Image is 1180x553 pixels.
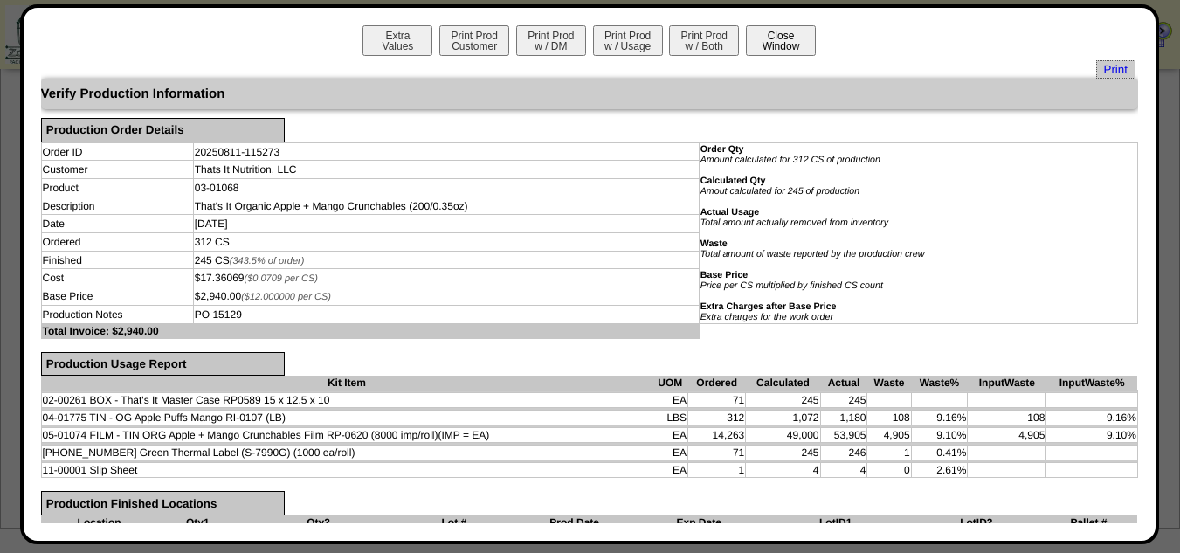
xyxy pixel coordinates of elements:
th: Pallet # [1039,515,1137,530]
td: EA [652,428,688,443]
td: 1,180 [820,411,867,425]
button: Print ProdCustomer [439,25,509,56]
td: Production Notes [41,305,193,323]
div: Production Order Details [41,118,285,142]
div: Production Usage Report [41,352,285,377]
td: 9.16% [1046,411,1138,425]
td: 245 [820,393,867,408]
th: Waste% [911,376,968,391]
th: Waste [867,376,911,391]
td: 4 [820,463,867,478]
td: 04-01775 TIN - OG Apple Puffs Mango RI-0107 (LB) [41,411,652,425]
td: 1 [688,463,746,478]
button: Print Prodw / DM [516,25,586,56]
b: Actual Usage [700,207,760,218]
th: Prod Date [509,515,639,530]
button: CloseWindow [746,25,816,56]
td: $2,940.00 [193,287,699,306]
td: PO 15129 [193,305,699,323]
td: 4 [746,463,820,478]
td: That's It Organic Apple + Mango Crunchables (200/0.35oz) [193,197,699,215]
td: 245 CS [193,251,699,269]
td: 03-01068 [193,179,699,197]
td: 05-01074 FILM - TIN ORG Apple + Mango Crunchables Film RP-0620 (8000 imp/roll)(IMP = EA) [41,428,652,443]
div: Production Finished Locations [41,491,285,515]
i: Total amount of waste reported by the production crew [700,249,925,259]
a: Print [1096,60,1135,79]
td: 9.10% [911,428,968,443]
button: Print Prodw / Both [669,25,739,56]
td: Finished [41,251,193,269]
b: Base Price [700,270,749,280]
td: Thats It Nutrition, LLC [193,161,699,179]
th: Calculated [746,376,820,391]
i: Amount calculated for 312 CS of production [700,155,880,165]
td: 4,905 [867,428,911,443]
td: 9.16% [911,411,968,425]
th: InputWaste [968,376,1046,391]
td: 53,905 [820,428,867,443]
th: LotID2 [913,515,1039,530]
td: 1 [867,446,911,460]
button: ExtraValues [362,25,432,56]
td: 71 [688,393,746,408]
span: (343.5% of order) [230,256,305,266]
td: Order ID [41,142,193,161]
i: Extra charges for the work order [700,312,833,322]
b: Order Qty [700,144,744,155]
td: $17.36069 [193,269,699,287]
td: 246 [820,446,867,460]
th: Qty1 [157,515,238,530]
td: Product [41,179,193,197]
td: EA [652,463,688,478]
td: 20250811-115273 [193,142,699,161]
td: Base Price [41,287,193,306]
th: Location [41,515,157,530]
td: 11-00001 Slip Sheet [41,463,652,478]
td: 108 [968,411,1046,425]
td: 2.61% [911,463,968,478]
th: LotID1 [758,515,913,530]
a: CloseWindow [744,39,818,52]
i: Amout calculated for 245 of production [700,186,859,197]
th: Ordered [688,376,746,391]
td: [PHONE_NUMBER] Green Thermal Label (S-7990G) (1000 ea/roll) [41,446,652,460]
td: Ordered [41,233,193,252]
th: Exp Date [639,515,758,530]
td: 245 [746,393,820,408]
i: Total amount actually removed from inventory [700,218,888,228]
b: Extra Charges after Base Price [700,301,837,312]
span: ($12.000000 per CS) [241,292,331,302]
td: Cost [41,269,193,287]
th: Qty2 [238,515,399,530]
th: Lot # [399,515,509,530]
td: EA [652,393,688,408]
div: Verify Production Information [41,79,1138,109]
span: ($0.0709 per CS) [245,273,318,284]
td: Total Invoice: $2,940.00 [41,323,699,338]
td: 0 [867,463,911,478]
th: Actual [820,376,867,391]
b: Waste [700,238,728,249]
th: UOM [652,376,688,391]
b: Calculated Qty [700,176,766,186]
td: 1,072 [746,411,820,425]
td: 02-00261 BOX - That's It Master Case RP0589 15 x 12.5 x 10 [41,393,652,408]
td: 0.41% [911,446,968,460]
td: 312 [688,411,746,425]
td: 312 CS [193,233,699,252]
td: 108 [867,411,911,425]
td: 4,905 [968,428,1046,443]
td: LBS [652,411,688,425]
td: Description [41,197,193,215]
td: 14,263 [688,428,746,443]
td: 71 [688,446,746,460]
td: [DATE] [193,215,699,233]
th: InputWaste% [1046,376,1138,391]
td: 245 [746,446,820,460]
td: Customer [41,161,193,179]
td: 9.10% [1046,428,1138,443]
td: 49,000 [746,428,820,443]
th: Kit Item [41,376,652,391]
